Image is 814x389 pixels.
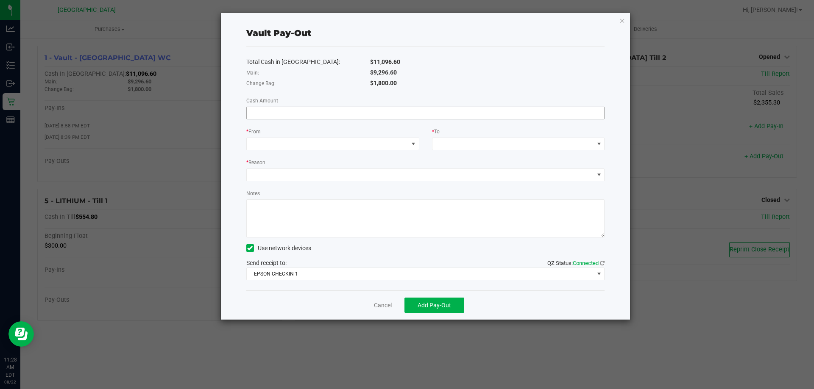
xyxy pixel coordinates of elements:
label: Reason [246,159,265,166]
div: Vault Pay-Out [246,27,311,39]
span: Change Bag: [246,80,276,86]
label: Use network devices [246,244,311,253]
span: Main: [246,70,259,76]
span: Cash Amount [246,98,278,104]
a: Cancel [374,301,392,310]
label: To [432,128,440,135]
span: Connected [573,260,599,266]
span: $1,800.00 [370,80,397,86]
span: EPSON-CHECKIN-1 [247,268,594,280]
label: From [246,128,261,135]
iframe: Resource center [8,321,34,347]
span: QZ Status: [547,260,605,266]
span: $11,096.60 [370,58,400,65]
span: Add Pay-Out [418,302,451,309]
span: Total Cash in [GEOGRAPHIC_DATA]: [246,58,340,65]
span: Send receipt to: [246,259,287,266]
button: Add Pay-Out [404,298,464,313]
label: Notes [246,190,260,197]
span: $9,296.60 [370,69,397,76]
